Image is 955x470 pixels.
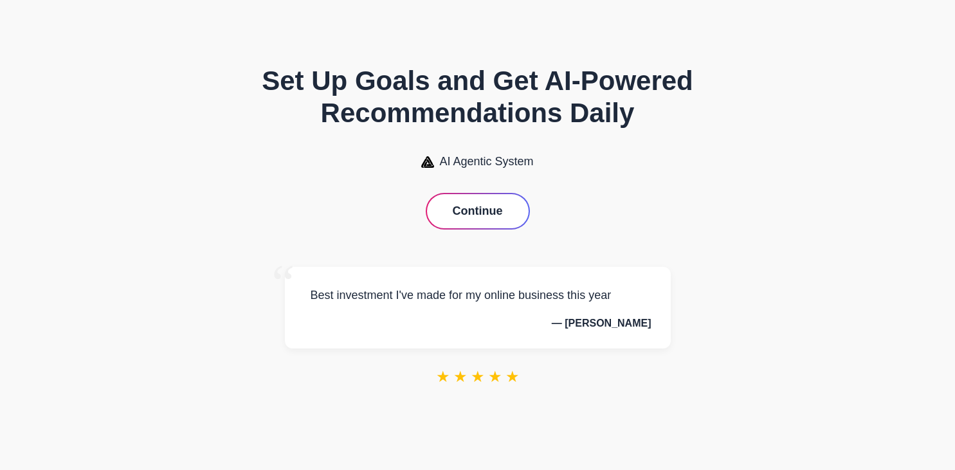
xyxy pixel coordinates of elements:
[427,194,529,228] button: Continue
[488,368,502,386] span: ★
[505,368,520,386] span: ★
[471,368,485,386] span: ★
[436,368,450,386] span: ★
[439,155,533,168] span: AI Agentic System
[304,318,651,329] p: — [PERSON_NAME]
[304,286,651,305] p: Best investment I've made for my online business this year
[272,254,295,312] span: “
[421,156,434,168] img: AI Agentic System Logo
[453,368,468,386] span: ★
[233,65,722,130] h1: Set Up Goals and Get AI-Powered Recommendations Daily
